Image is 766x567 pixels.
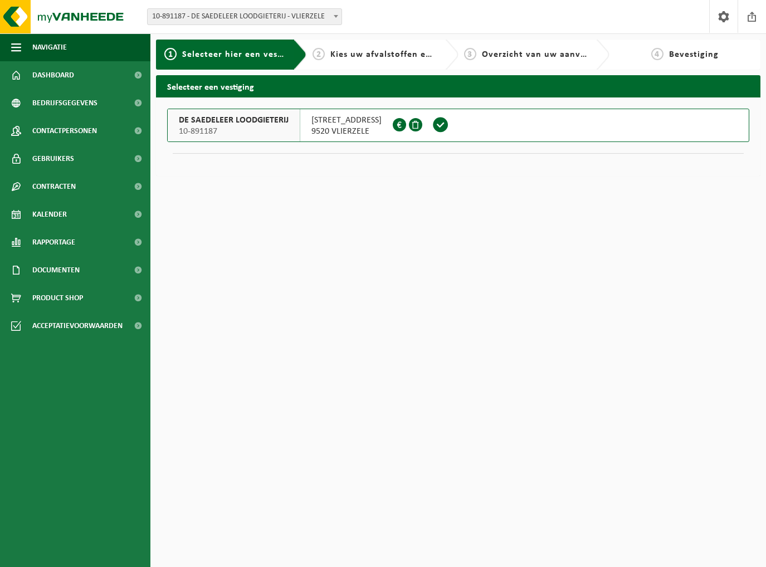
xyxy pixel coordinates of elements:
[32,145,74,173] span: Gebruikers
[311,126,382,137] span: 9520 VLIERZELE
[179,115,289,126] span: DE SAEDELEER LOODGIETERIJ
[313,48,325,60] span: 2
[156,75,760,97] h2: Selecteer een vestiging
[32,312,123,340] span: Acceptatievoorwaarden
[182,50,303,59] span: Selecteer hier een vestiging
[167,109,749,142] button: DE SAEDELEER LOODGIETERIJ 10-891187 [STREET_ADDRESS]9520 VLIERZELE
[32,228,75,256] span: Rapportage
[32,117,97,145] span: Contactpersonen
[32,173,76,201] span: Contracten
[147,8,342,25] span: 10-891187 - DE SAEDELEER LOODGIETERIJ - VLIERZELE
[32,61,74,89] span: Dashboard
[330,50,484,59] span: Kies uw afvalstoffen en recipiënten
[179,126,289,137] span: 10-891187
[464,48,476,60] span: 3
[32,201,67,228] span: Kalender
[311,115,382,126] span: [STREET_ADDRESS]
[164,48,177,60] span: 1
[148,9,341,25] span: 10-891187 - DE SAEDELEER LOODGIETERIJ - VLIERZELE
[482,50,599,59] span: Overzicht van uw aanvraag
[32,284,83,312] span: Product Shop
[651,48,663,60] span: 4
[32,256,80,284] span: Documenten
[32,33,67,61] span: Navigatie
[669,50,719,59] span: Bevestiging
[32,89,97,117] span: Bedrijfsgegevens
